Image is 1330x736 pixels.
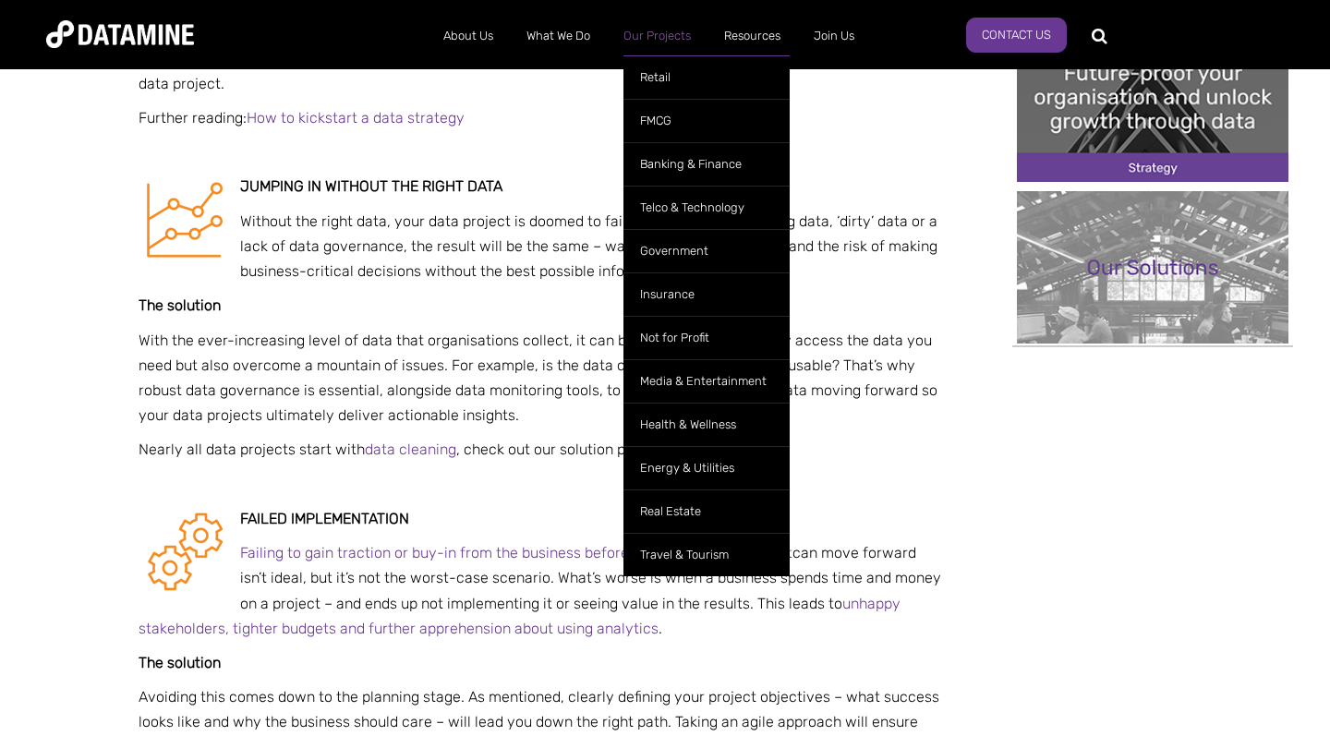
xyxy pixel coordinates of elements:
[797,12,871,60] a: Join Us
[623,55,790,99] a: Retail
[139,105,944,130] p: Further reading:
[247,109,465,127] a: How to kickstart a data strategy
[139,209,944,284] p: Without the right data, your data project is doomed to fail. Whether it be the wrong data, ‘dirty...
[966,18,1067,53] a: Contact Us
[1017,29,1288,181] img: 20241212 Future-proof your organisation and unlock growth through data-3
[240,510,409,527] strong: Failed implementation
[139,540,944,641] p: can move forward isn’t ideal, but it’s not the worst-case scenario. What’s worse is when a busine...
[623,186,790,229] a: Telco & Technology
[240,544,792,561] a: Failing to gain traction or buy-in from the business before a data analytics project
[139,437,944,462] p: Nearly all data projects start with , check out our solution page to learn more.
[623,489,790,533] a: Real Estate
[623,446,790,489] a: Energy & Utilities
[139,174,231,266] img: Statistical Modelling
[46,20,194,48] img: Datamine
[139,506,231,598] img: Implementation
[623,359,790,403] a: Media & Entertainment
[607,12,707,60] a: Our Projects
[139,595,901,637] a: unhappy stakeholders, tighter budgets and further apprehension about using analytics
[510,12,607,60] a: What We Do
[623,142,790,186] a: Banking & Finance
[139,654,221,671] strong: The solution
[623,272,790,316] a: Insurance
[623,229,790,272] a: Government
[623,533,790,576] a: Travel & Tourism
[623,316,790,359] a: Not for Profit
[623,403,790,446] a: Health & Wellness
[240,177,502,195] strong: Jumping in without the right data
[623,99,790,142] a: FMCG
[707,12,797,60] a: Resources
[365,440,456,458] a: data cleaning
[1017,191,1288,344] img: 20240718 Our Solutions feature image
[139,296,221,314] strong: The solution
[427,12,510,60] a: About Us
[139,328,944,428] p: With the ever-increasing level of data that organisations collect, it can be a challenge to not o...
